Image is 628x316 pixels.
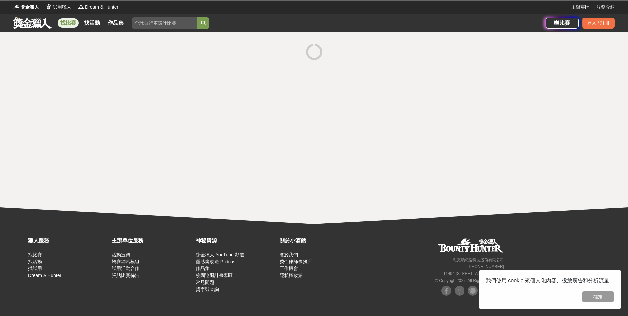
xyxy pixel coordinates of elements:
span: 我們使用 cookie 來個人化內容、投放廣告和分析流量。 [486,278,614,283]
a: 靈感魔改造 Podcast [196,259,237,264]
img: Plurk [468,286,478,296]
small: 恩克斯網路科技股份有限公司 [453,258,504,262]
a: 找活動 [28,259,42,264]
a: Dream & Hunter [28,273,61,278]
span: 試用獵人 [53,4,71,11]
a: Logo試用獵人 [45,4,71,11]
a: 常見問題 [196,280,214,285]
a: 作品集 [196,266,210,271]
a: 試用活動合作 [112,266,139,271]
div: 主辦單位服務 [112,237,192,245]
a: 活動宣傳 [112,252,130,257]
small: © Copyright 2025 . All Rights Reserved. [435,278,504,283]
img: Facebook [441,286,451,296]
a: 找比賽 [58,18,79,28]
a: 關於我們 [280,252,298,257]
img: Logo [13,3,20,10]
a: 獎金獵人 YouTube 頻道 [196,252,244,257]
a: 找活動 [81,18,103,28]
a: 校園巡迴計畫專區 [196,273,233,278]
div: 登入 / 註冊 [582,18,615,29]
a: 服務介紹 [596,4,615,11]
a: 隱私權政策 [280,273,303,278]
img: Logo [78,3,84,10]
img: Logo [45,3,52,10]
div: 獵人服務 [28,237,108,245]
a: 張貼比賽佈告 [112,273,139,278]
a: Logo獎金獵人 [13,4,39,11]
img: Facebook [455,286,464,296]
a: 找試用 [28,266,42,271]
a: 作品集 [105,18,126,28]
input: 全球自行車設計比賽 [132,17,197,29]
div: 神秘資源 [196,237,276,245]
a: 工作機會 [280,266,298,271]
button: 確定 [582,291,614,302]
span: 獎金獵人 [20,4,39,11]
a: LogoDream & Hunter [78,4,118,11]
a: 主辦專區 [571,4,590,11]
div: 關於小酒館 [280,237,360,245]
a: 競賽網站模組 [112,259,139,264]
a: 獎字號查詢 [196,287,219,292]
a: 辦比賽 [546,18,579,29]
small: [PHONE_NUMBER] [468,264,504,269]
a: 找比賽 [28,252,42,257]
a: 委任律師事務所 [280,259,312,264]
small: 11494 [STREET_ADDRESS] 3 樓 [443,271,504,276]
span: Dream & Hunter [85,4,118,11]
